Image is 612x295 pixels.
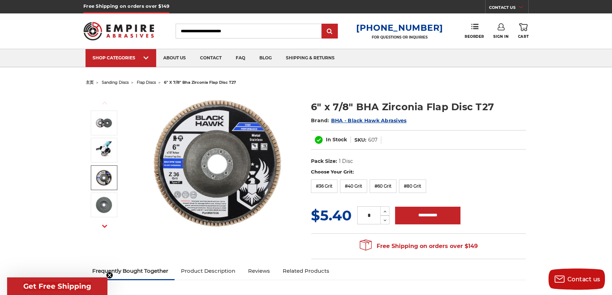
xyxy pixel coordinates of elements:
[356,35,443,40] p: FOR QUESTIONS OR INQUIRIES
[229,49,252,67] a: faq
[354,136,366,144] dt: SKU:
[311,158,337,165] dt: Pack Size:
[360,239,478,253] span: Free Shipping on orders over $149
[23,282,91,290] span: Get Free Shipping
[102,80,129,85] a: sanding discs
[518,23,529,39] a: Cart
[465,34,484,39] span: Reorder
[279,49,342,67] a: shipping & returns
[137,80,156,85] a: flap discs
[86,263,175,279] a: Frequently Bought Together
[175,263,242,279] a: Product Description
[86,80,94,85] a: 主页
[311,117,329,124] span: Brand:
[193,49,229,67] a: contact
[95,114,113,132] img: Coarse 36 grit BHA Zirconia flap disc, 6-inch, flat T27 for aggressive material removal
[339,158,353,165] dd: 1 Disc
[95,169,113,187] img: 6" flat T27 flap disc with 36 grit for sanding and shaping metal surfaces
[326,136,347,143] span: In Stock
[106,272,113,279] button: Close teaser
[96,218,113,234] button: Next
[518,34,529,39] span: Cart
[93,55,149,60] div: SHOP CATEGORIES
[83,17,154,45] img: Empire Abrasives
[311,100,526,114] h1: 6" x 7/8" BHA Zirconia Flap Disc T27
[147,93,288,234] img: Coarse 36 grit BHA Zirconia flap disc, 6-inch, flat T27 for aggressive material removal
[311,207,352,224] span: $5.40
[323,24,337,39] input: Submit
[95,141,113,159] img: Professional angle grinder with a durable 6" flap disc for personal, professional, and industrial...
[493,34,508,39] span: Sign In
[548,269,605,290] button: Contact us
[276,263,336,279] a: Related Products
[252,49,279,67] a: blog
[311,169,526,176] label: Choose Your Grit:
[567,276,600,283] span: Contact us
[7,277,107,295] div: Get Free ShippingClose teaser
[95,196,113,214] img: Heavy-duty 6" 36 grit flat flap disc, T27, for professional-grade metal grinding
[331,117,407,124] a: BHA - Black Hawk Abrasives
[242,263,276,279] a: Reviews
[164,80,236,85] span: 6" x 7/8" bha zirconia flap disc t27
[465,23,484,39] a: Reorder
[368,136,377,144] dd: 607
[156,49,193,67] a: about us
[96,95,113,111] button: Previous
[489,4,528,13] a: CONTACT US
[356,23,443,33] a: [PHONE_NUMBER]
